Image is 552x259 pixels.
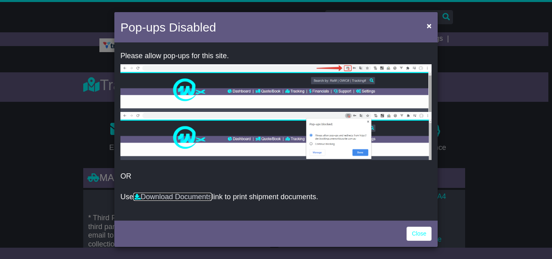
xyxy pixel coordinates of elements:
button: Close [423,17,436,34]
img: allow-popup-1.png [120,64,432,112]
a: Close [407,227,432,241]
h4: Pop-ups Disabled [120,18,216,36]
img: allow-popup-2.png [120,112,432,160]
a: Download Documents [133,193,212,201]
p: Use link to print shipment documents. [120,193,432,202]
div: OR [114,44,438,219]
span: × [427,21,432,30]
p: Please allow pop-ups for this site. [120,52,432,61]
